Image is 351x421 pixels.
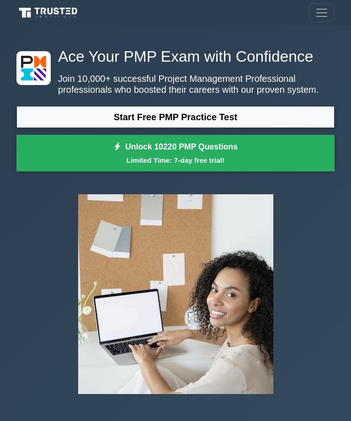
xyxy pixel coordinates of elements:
[309,4,335,22] button: Toggle navigation
[16,73,335,95] p: Join 10,000+ successful Project Management Professional professionals who boosted their careers w...
[16,48,335,66] h1: Ace Your PMP Exam with Confidence
[16,135,335,171] a: Unlock 10220 PMP QuestionsLimited Time: 7-day free trial!
[16,106,335,128] a: Start Free PMP Practice Test
[28,155,323,165] small: Limited Time: 7-day free trial!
